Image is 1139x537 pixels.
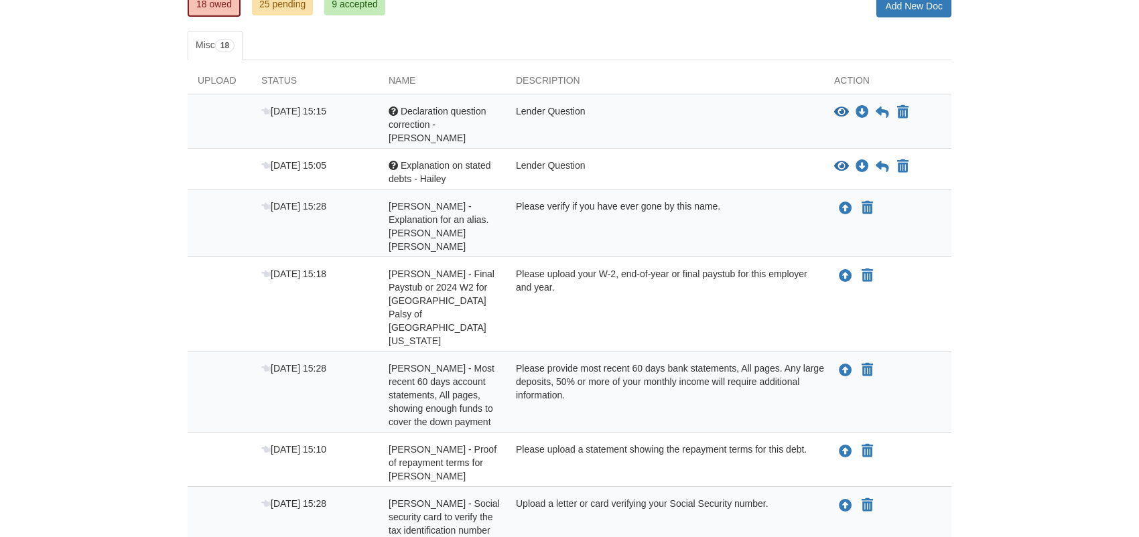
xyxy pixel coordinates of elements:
[506,104,824,145] div: Lender Question
[837,267,854,285] button: Upload Hailey Rose - Final Paystub or 2024 W2 for United Cerebral Palsy of West Central Wisconsin
[188,31,243,60] a: Misc
[506,200,824,253] div: Please verify if you have ever gone by this name.
[856,161,869,172] a: Download Explanation on stated debts - Hailey
[389,160,491,184] span: Explanation on stated debts - Hailey
[506,497,824,537] div: Upload a letter or card verifying your Social Security number.
[506,159,824,185] div: Lender Question
[389,106,486,143] span: Declaration question correction -[PERSON_NAME]
[834,106,849,119] button: View Declaration question correction -Jonathan
[261,444,326,455] span: [DATE] 15:10
[389,268,494,346] span: [PERSON_NAME] - Final Paystub or 2024 W2 for [GEOGRAPHIC_DATA] Palsy of [GEOGRAPHIC_DATA][US_STATE]
[261,268,326,279] span: [DATE] 15:18
[837,200,854,217] button: Upload Hailey Rose - Explanation for an alias. HAILEY ELIZABETH WHITE
[860,497,874,514] button: Declare Hailey Rose - Social security card to verify the tax identification number not applicable
[824,74,951,94] div: Action
[896,159,910,175] button: Declare Explanation on stated debts - Hailey not applicable
[860,200,874,216] button: Declare Hailey Rose - Explanation for an alias. HAILEY ELIZABETH WHITE not applicable
[389,444,496,481] span: [PERSON_NAME] - Proof of repayment terms for [PERSON_NAME]
[896,104,910,121] button: Declare Declaration question correction -Jonathan not applicable
[261,363,326,374] span: [DATE] 15:28
[860,362,874,378] button: Declare Hailey Rose - Most recent 60 days account statements, All pages, showing enough funds to ...
[506,362,824,429] div: Please provide most recent 60 days bank statements, All pages. Any large deposits, 50% or more of...
[215,39,234,52] span: 18
[261,498,326,509] span: [DATE] 15:28
[834,160,849,173] button: View Explanation on stated debts - Hailey
[837,362,854,379] button: Upload Hailey Rose - Most recent 60 days account statements, All pages, showing enough funds to c...
[506,443,824,483] div: Please upload a statement showing the repayment terms for this debt.
[251,74,379,94] div: Status
[837,443,854,460] button: Upload Hailey Rose - Proof of repayment terms for Scheels
[188,74,251,94] div: Upload
[261,106,326,117] span: [DATE] 15:15
[379,74,506,94] div: Name
[261,160,326,171] span: [DATE] 15:05
[261,201,326,212] span: [DATE] 15:28
[506,267,824,348] div: Please upload your W-2, end-of-year or final paystub for this employer and year.
[389,498,500,536] span: [PERSON_NAME] - Social security card to verify the tax identification number
[506,74,824,94] div: Description
[389,201,488,252] span: [PERSON_NAME] - Explanation for an alias. [PERSON_NAME] [PERSON_NAME]
[860,443,874,459] button: Declare Hailey Rose - Proof of repayment terms for Scheels not applicable
[856,107,869,118] a: Download Declaration question correction -Jonathan
[389,363,494,427] span: [PERSON_NAME] - Most recent 60 days account statements, All pages, showing enough funds to cover ...
[837,497,854,514] button: Upload Hailey Rose - Social security card to verify the tax identification number
[860,268,874,284] button: Declare Hailey Rose - Final Paystub or 2024 W2 for United Cerebral Palsy of West Central Wisconsi...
